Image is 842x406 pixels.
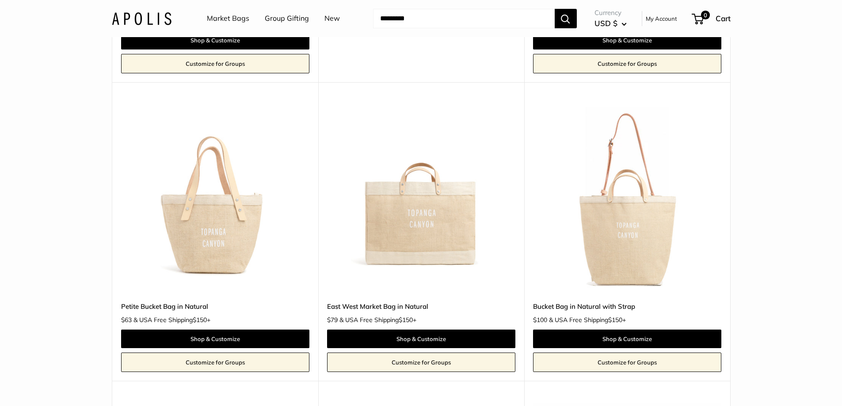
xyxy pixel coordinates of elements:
[594,16,627,30] button: USD $
[533,330,721,348] a: Shop & Customize
[133,317,210,323] span: & USA Free Shipping +
[373,9,555,28] input: Search...
[533,31,721,49] a: Shop & Customize
[121,353,309,372] a: Customize for Groups
[327,104,515,292] a: East West Market Bag in NaturalEast West Market Bag in Natural
[121,316,132,324] span: $63
[549,317,626,323] span: & USA Free Shipping +
[608,316,622,324] span: $150
[555,9,577,28] button: Search
[594,7,627,19] span: Currency
[594,19,617,28] span: USD $
[693,11,731,26] a: 0 Cart
[121,104,309,292] img: Petite Bucket Bag in Natural
[324,12,340,25] a: New
[533,104,721,292] a: Bucket Bag in Natural with StrapBucket Bag in Natural with Strap
[533,301,721,311] a: Bucket Bag in Natural with Strap
[701,11,709,19] span: 0
[7,372,95,399] iframe: Sign Up via Text for Offers
[327,353,515,372] a: Customize for Groups
[327,104,515,292] img: East West Market Bag in Natural
[121,54,309,73] a: Customize for Groups
[399,316,413,324] span: $150
[112,12,171,25] img: Apolis
[121,301,309,311] a: Petite Bucket Bag in Natural
[121,330,309,348] a: Shop & Customize
[327,316,338,324] span: $79
[327,301,515,311] a: East West Market Bag in Natural
[265,12,309,25] a: Group Gifting
[121,31,309,49] a: Shop & Customize
[533,316,547,324] span: $100
[327,330,515,348] a: Shop & Customize
[533,353,721,372] a: Customize for Groups
[716,14,731,23] span: Cart
[207,12,249,25] a: Market Bags
[533,104,721,292] img: Bucket Bag in Natural with Strap
[121,104,309,292] a: Petite Bucket Bag in NaturalPetite Bucket Bag in Natural
[533,54,721,73] a: Customize for Groups
[339,317,416,323] span: & USA Free Shipping +
[646,13,677,24] a: My Account
[193,316,207,324] span: $150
